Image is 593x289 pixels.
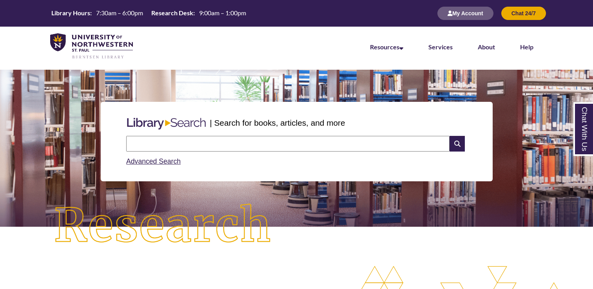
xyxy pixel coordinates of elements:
[437,7,493,20] button: My Account
[210,117,345,129] p: | Search for books, articles, and more
[126,157,181,165] a: Advanced Search
[501,7,546,20] button: Chat 24/7
[48,9,93,17] th: Library Hours:
[437,10,493,16] a: My Account
[428,43,453,51] a: Services
[123,115,210,133] img: Libary Search
[478,43,495,51] a: About
[148,9,196,17] th: Research Desk:
[450,136,464,152] i: Search
[199,9,246,16] span: 9:00am – 1:00pm
[48,9,249,17] table: Hours Today
[30,180,297,273] img: Research
[48,9,249,18] a: Hours Today
[520,43,533,51] a: Help
[50,33,133,60] img: UNWSP Library Logo
[370,43,403,51] a: Resources
[96,9,143,16] span: 7:30am – 6:00pm
[501,10,546,16] a: Chat 24/7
